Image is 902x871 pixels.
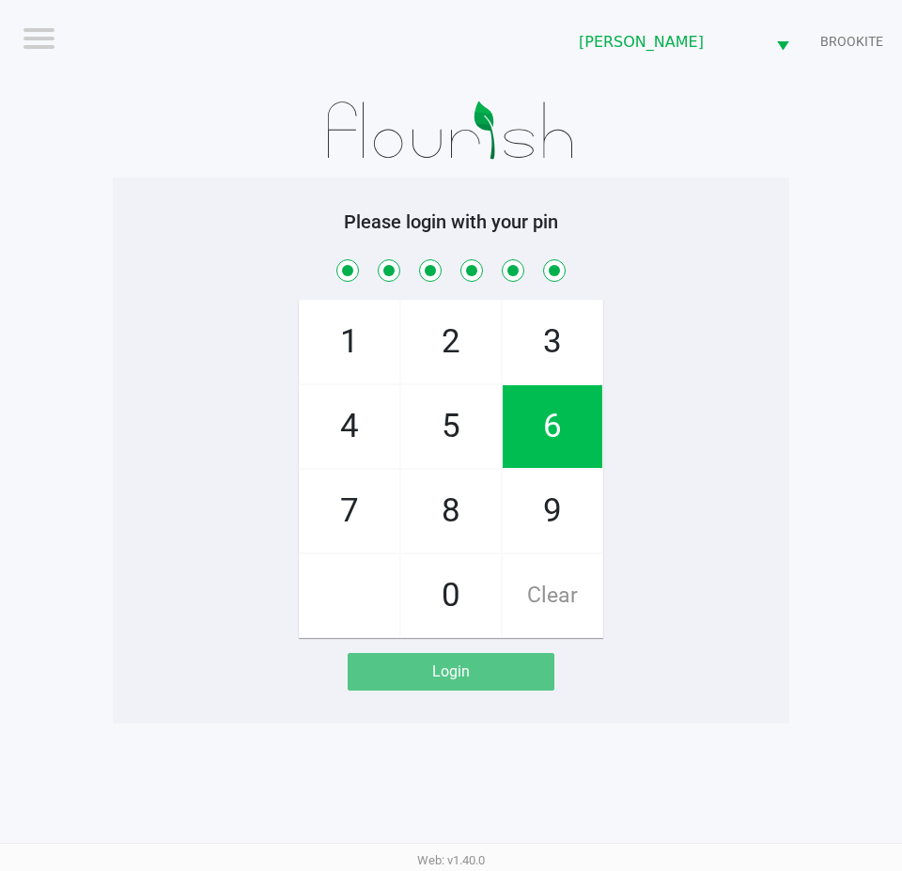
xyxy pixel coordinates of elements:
[300,470,399,552] span: 7
[401,301,501,383] span: 2
[300,301,399,383] span: 1
[503,554,602,637] span: Clear
[765,20,801,64] button: Select
[401,385,501,468] span: 5
[503,301,602,383] span: 3
[401,470,501,552] span: 8
[127,210,775,233] h5: Please login with your pin
[401,554,501,637] span: 0
[820,32,883,52] span: BROOKITE
[503,385,602,468] span: 6
[579,31,754,54] span: [PERSON_NAME]
[300,385,399,468] span: 4
[417,853,485,867] span: Web: v1.40.0
[503,470,602,552] span: 9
